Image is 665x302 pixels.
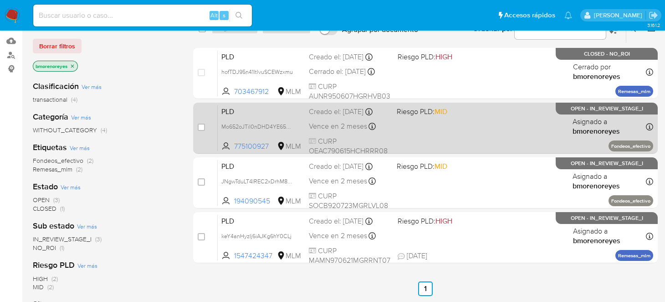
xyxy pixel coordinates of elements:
span: Alt [210,11,218,20]
p: brenda.morenoreyes@mercadolibre.com.mx [594,11,645,20]
input: Buscar usuario o caso... [33,10,252,21]
span: 3.161.2 [647,21,660,29]
a: Notificaciones [564,11,572,19]
span: Accesos rápidos [504,10,555,20]
a: Salir [649,10,658,20]
button: search-icon [230,9,248,22]
span: s [223,11,225,20]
